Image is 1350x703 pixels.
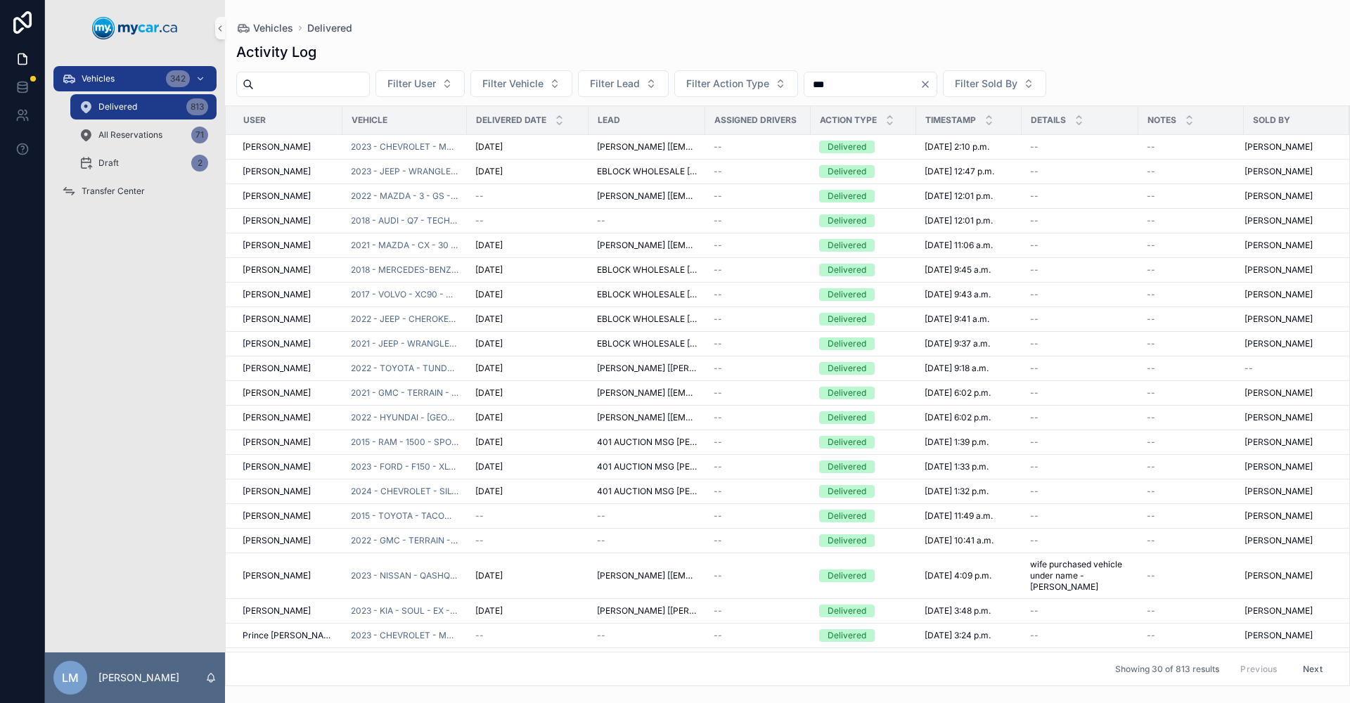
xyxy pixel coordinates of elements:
[243,486,311,497] span: [PERSON_NAME]
[598,115,620,126] span: Lead
[351,166,458,177] a: 2023 - JEEP - WRANGLER - RUBICON - 251262
[1245,630,1313,641] span: [PERSON_NAME]
[351,141,458,153] a: 2023 - CHEVROLET - MALIBU - LT - 251178
[243,314,311,325] span: [PERSON_NAME]
[351,605,458,617] a: 2023 - KIA - SOUL - EX - 251166
[475,630,484,641] span: --
[1030,338,1039,349] span: --
[925,630,991,641] span: [DATE] 3:24 p.m.
[1245,486,1313,497] span: [PERSON_NAME]
[351,363,458,374] span: 2022 - TOYOTA - TUNDRA - SR5 - 250930
[925,289,991,300] span: [DATE] 9:43 a.m.
[1245,240,1313,251] span: [PERSON_NAME]
[243,115,266,126] span: User
[714,191,722,202] span: --
[1147,486,1155,497] span: --
[925,215,993,226] span: [DATE] 12:01 p.m.
[475,314,503,325] span: [DATE]
[828,411,866,424] div: Delivered
[243,437,311,448] span: [PERSON_NAME]
[828,264,866,276] div: Delivered
[828,288,866,301] div: Delivered
[191,155,208,172] div: 2
[1030,535,1039,546] span: --
[714,510,722,522] span: --
[1245,535,1313,546] span: [PERSON_NAME]
[597,510,605,522] span: --
[243,510,311,522] span: [PERSON_NAME]
[1030,559,1130,593] span: wife purchased vehicle under name - [PERSON_NAME]
[1245,510,1313,522] span: [PERSON_NAME]
[1030,166,1039,177] span: --
[597,363,697,374] span: [PERSON_NAME] [[PERSON_NAME][EMAIL_ADDRESS][PERSON_NAME][DOMAIN_NAME]]
[828,460,866,473] div: Delivered
[98,157,119,169] span: Draft
[925,461,989,472] span: [DATE] 1:33 p.m.
[925,240,993,251] span: [DATE] 11:06 a.m.
[475,240,503,251] span: [DATE]
[597,486,697,497] span: 401 AUCTION MSG [PERSON_NAME] [[EMAIL_ADDRESS][DOMAIN_NAME]]
[1030,363,1039,374] span: --
[351,264,458,276] span: 2018 - MERCEDES-BENZ - C - CLASS - BASE C-300 - 250928
[578,70,669,97] button: Select Button
[828,605,866,617] div: Delivered
[351,535,458,546] a: 2022 - GMC - TERRAIN - AT4 - 250098
[243,570,311,581] span: [PERSON_NAME]
[351,338,458,349] span: 2021 - JEEP - WRANGLER - RUBICON - 251332
[597,412,697,423] span: [PERSON_NAME] [[EMAIL_ADDRESS][DOMAIN_NAME]]
[1147,570,1155,581] span: --
[1245,166,1313,177] span: [PERSON_NAME]
[714,289,722,300] span: --
[475,535,484,546] span: --
[714,115,797,126] span: Assigned Drivers
[476,115,546,126] span: Delivered Date
[925,141,989,153] span: [DATE] 2:10 p.m.
[351,240,458,251] span: 2021 - MAZDA - CX - 30 - GT - 250962
[1147,166,1155,177] span: --
[82,73,115,84] span: Vehicles
[243,141,311,153] span: [PERSON_NAME]
[351,412,458,423] a: 2022 - HYUNDAI - [GEOGRAPHIC_DATA] - SEL - 251367
[1245,570,1313,581] span: [PERSON_NAME]
[714,461,722,472] span: --
[1147,240,1155,251] span: --
[243,412,311,423] span: [PERSON_NAME]
[1245,387,1313,399] span: [PERSON_NAME]
[482,77,544,91] span: Filter Vehicle
[1245,264,1313,276] span: [PERSON_NAME]
[1245,141,1313,153] span: [PERSON_NAME]
[1147,215,1155,226] span: --
[351,314,458,325] a: 2022 - JEEP - CHEROKEE - SUMMIT - 251360
[1030,461,1039,472] span: --
[387,77,436,91] span: Filter User
[1147,535,1155,546] span: --
[375,70,465,97] button: Select Button
[925,486,989,497] span: [DATE] 1:32 p.m.
[236,42,316,62] h1: Activity Log
[1147,289,1155,300] span: --
[828,485,866,498] div: Delivered
[243,338,311,349] span: [PERSON_NAME]
[1245,412,1313,423] span: [PERSON_NAME]
[70,94,217,120] a: Delivered813
[351,289,458,300] span: 2017 - VOLVO - XC90 - MOMENTUM - 250854
[597,338,697,349] span: EBLOCK WHOLESALE [[PERSON_NAME][EMAIL_ADDRESS][PERSON_NAME][DOMAIN_NAME]]
[351,510,458,522] span: 2015 - TOYOTA - TACOMA - DELUX GRADE - 251081
[1245,191,1313,202] span: [PERSON_NAME]
[1245,461,1313,472] span: [PERSON_NAME]
[351,437,458,448] a: 2015 - RAM - 1500 - SPORT - 251190
[475,412,503,423] span: [DATE]
[475,264,503,276] span: [DATE]
[243,215,311,226] span: [PERSON_NAME]
[307,21,352,35] a: Delivered
[351,191,458,202] a: 2022 - MAZDA - 3 - GS - 250971A
[714,437,722,448] span: --
[828,337,866,350] div: Delivered
[1030,264,1039,276] span: --
[98,671,179,685] p: [PERSON_NAME]
[828,239,866,252] div: Delivered
[351,630,458,641] span: 2023 - CHEVROLET - MALIBU - LT - 251174
[597,191,697,202] span: [PERSON_NAME] [[EMAIL_ADDRESS][PERSON_NAME][DOMAIN_NAME]]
